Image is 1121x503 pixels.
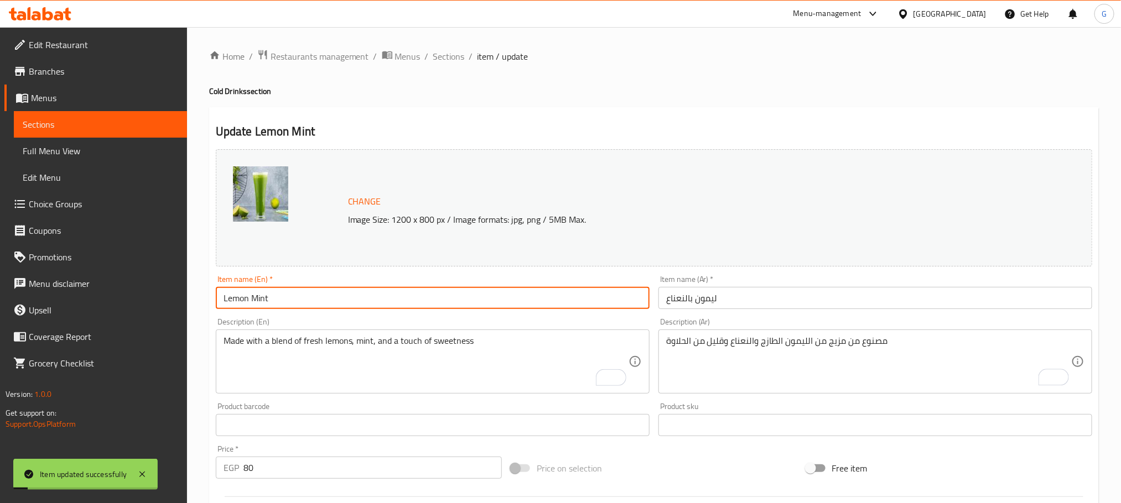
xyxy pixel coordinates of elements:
[29,197,178,211] span: Choice Groups
[14,138,187,164] a: Full Menu View
[469,50,473,63] li: /
[14,164,187,191] a: Edit Menu
[271,50,369,63] span: Restaurants management
[4,244,187,270] a: Promotions
[6,406,56,420] span: Get support on:
[4,217,187,244] a: Coupons
[224,461,239,474] p: EGP
[257,49,369,64] a: Restaurants management
[209,49,1099,64] nav: breadcrumb
[34,387,51,401] span: 1.0.0
[832,462,868,475] span: Free item
[658,414,1092,436] input: Please enter product sku
[4,297,187,323] a: Upsell
[23,144,178,158] span: Full Menu View
[433,50,465,63] a: Sections
[29,38,178,51] span: Edit Restaurant
[6,417,76,431] a: Support.OpsPlatform
[216,287,650,309] input: Enter name En
[344,213,975,226] p: Image Size: 1200 x 800 px / Image formats: jpg, png / 5MB Max.
[4,350,187,376] a: Grocery Checklist
[1102,8,1107,20] span: G
[537,462,602,475] span: Price on selection
[29,65,178,78] span: Branches
[914,8,987,20] div: [GEOGRAPHIC_DATA]
[23,171,178,184] span: Edit Menu
[4,85,187,111] a: Menus
[4,58,187,85] a: Branches
[373,50,377,63] li: /
[216,123,1092,140] h2: Update Lemon Mint
[243,457,502,479] input: Please enter price
[40,468,127,480] div: Item updated successfully
[382,49,421,64] a: Menus
[344,190,386,213] button: Change
[348,193,381,209] span: Change
[209,86,1099,97] h4: Cold Drinks section
[233,166,288,222] img: Lemon_Mint638908573626969786.jpg
[395,50,421,63] span: Menus
[14,111,187,138] a: Sections
[216,414,650,436] input: Please enter product barcode
[478,50,528,63] span: item / update
[23,118,178,131] span: Sections
[249,50,253,63] li: /
[29,250,178,264] span: Promotions
[224,336,629,388] textarea: To enrich screen reader interactions, please activate Accessibility in Grammarly extension settings
[29,303,178,317] span: Upsell
[793,7,861,20] div: Menu-management
[4,323,187,350] a: Coverage Report
[666,336,1071,388] textarea: To enrich screen reader interactions, please activate Accessibility in Grammarly extension settings
[4,32,187,58] a: Edit Restaurant
[29,224,178,237] span: Coupons
[6,387,33,401] span: Version:
[31,91,178,104] span: Menus
[29,277,178,290] span: Menu disclaimer
[209,50,245,63] a: Home
[29,330,178,343] span: Coverage Report
[29,357,178,370] span: Grocery Checklist
[4,191,187,217] a: Choice Groups
[658,287,1092,309] input: Enter name Ar
[425,50,429,63] li: /
[4,270,187,297] a: Menu disclaimer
